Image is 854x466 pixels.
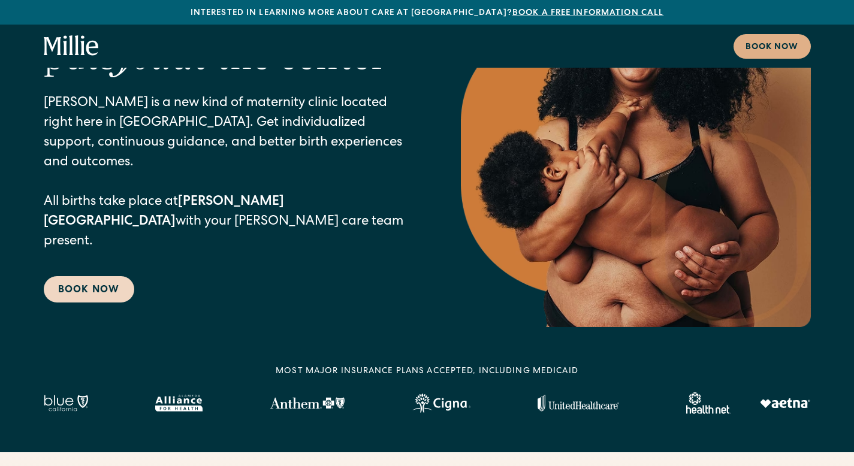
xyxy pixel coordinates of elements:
[44,276,134,302] a: Book Now
[44,35,99,57] a: home
[538,395,619,411] img: United Healthcare logo
[270,397,345,409] img: Anthem Logo
[746,41,799,54] div: Book now
[155,395,203,411] img: Alameda Alliance logo
[734,34,811,59] a: Book now
[44,94,413,252] p: [PERSON_NAME] is a new kind of maternity clinic located right here in [GEOGRAPHIC_DATA]. Get indi...
[760,398,810,408] img: Aetna logo
[512,9,663,17] a: Book a free information call
[276,365,578,378] div: MOST MAJOR INSURANCE PLANS ACCEPTED, INCLUDING MEDICAID
[44,395,88,411] img: Blue California logo
[686,392,731,414] img: Healthnet logo
[412,394,470,413] img: Cigna logo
